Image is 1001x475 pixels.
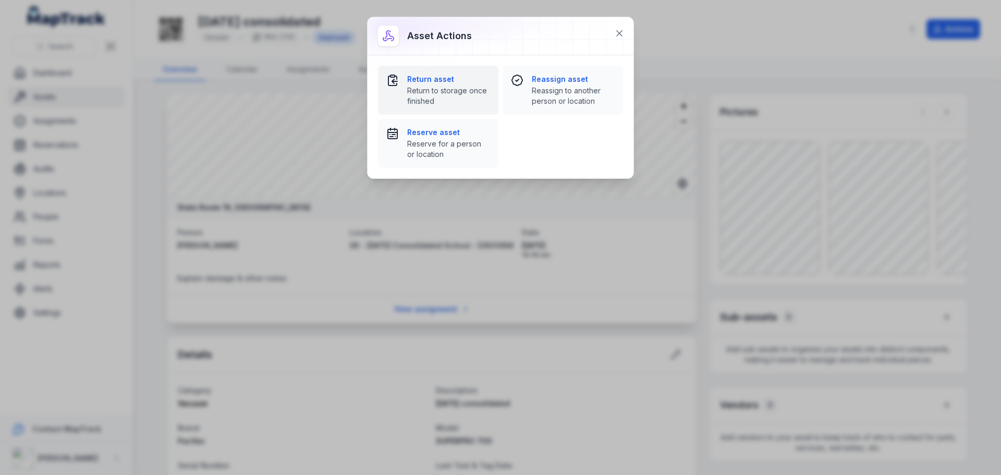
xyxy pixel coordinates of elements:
[378,119,498,168] button: Reserve assetReserve for a person or location
[407,127,490,138] strong: Reserve asset
[532,74,615,84] strong: Reassign asset
[407,74,490,84] strong: Return asset
[532,86,615,106] span: Reassign to another person or location
[407,139,490,160] span: Reserve for a person or location
[378,66,498,115] button: Return assetReturn to storage once finished
[407,29,472,43] h3: Asset actions
[407,86,490,106] span: Return to storage once finished
[503,66,623,115] button: Reassign assetReassign to another person or location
